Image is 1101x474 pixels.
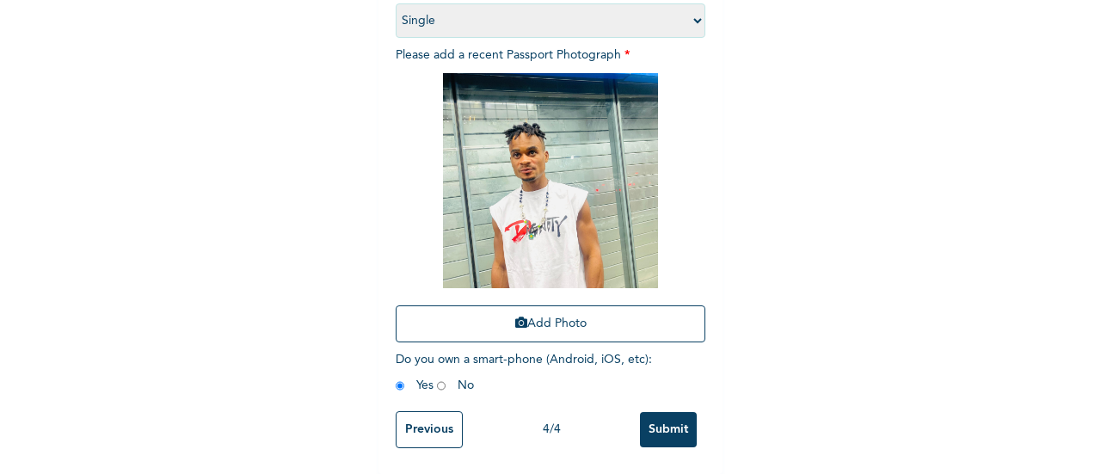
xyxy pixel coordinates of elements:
span: Do you own a smart-phone (Android, iOS, etc) : Yes No [396,354,652,391]
img: Crop [443,73,658,288]
div: 4 / 4 [463,421,640,439]
button: Add Photo [396,305,705,342]
input: Previous [396,411,463,448]
span: Please add a recent Passport Photograph [396,49,705,351]
input: Submit [640,412,697,447]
